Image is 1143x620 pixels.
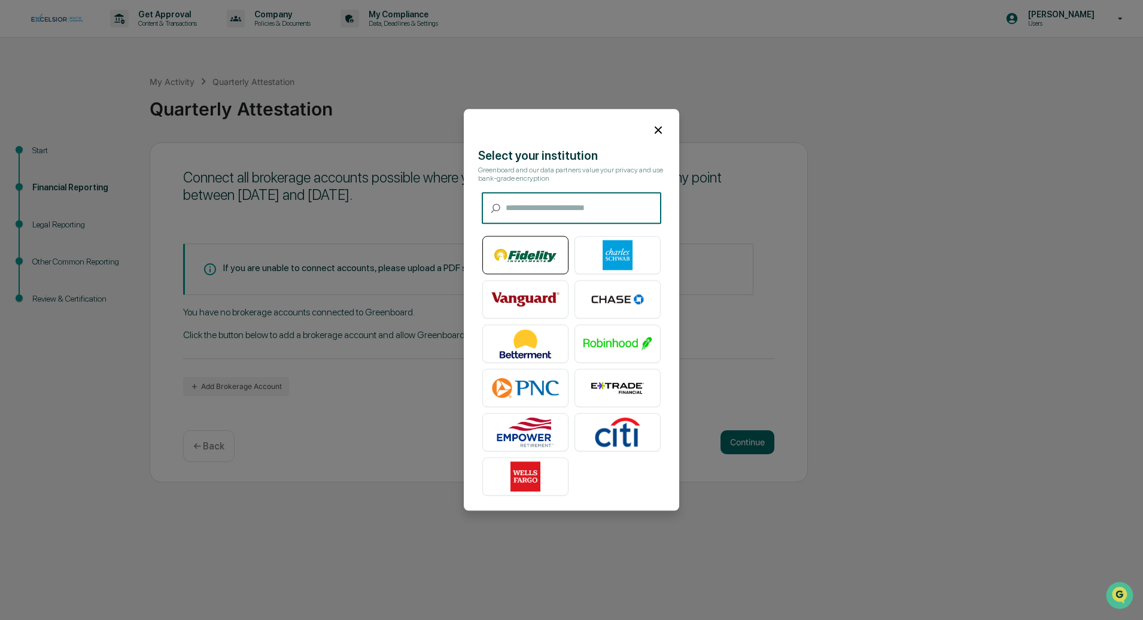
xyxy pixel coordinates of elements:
div: 🔎 [12,175,22,184]
iframe: Open customer support [1105,581,1137,613]
img: Fidelity Investments [491,241,560,271]
img: Citibank [583,418,652,448]
img: Charles Schwab [583,241,652,271]
img: 1746055101610-c473b297-6a78-478c-a979-82029cc54cd1 [12,92,34,113]
span: Preclearance [24,151,77,163]
img: Wells Fargo [491,462,560,492]
div: We're available if you need us! [41,104,151,113]
a: Powered byPylon [84,202,145,212]
img: Betterment [491,329,560,359]
p: How can we help? [12,25,218,44]
img: Vanguard [491,285,560,315]
div: 🖐️ [12,152,22,162]
div: Greenboard and our data partners value your privacy and use bank-grade encryption [478,166,665,183]
div: 🗄️ [87,152,96,162]
span: Attestations [99,151,148,163]
button: Start new chat [203,95,218,110]
div: Select your institution [478,149,665,163]
img: Robinhood [583,329,652,359]
a: 🗄️Attestations [82,146,153,168]
img: PNC [491,373,560,403]
a: 🖐️Preclearance [7,146,82,168]
span: Data Lookup [24,174,75,186]
div: Start new chat [41,92,196,104]
img: E*TRADE [583,373,652,403]
a: 🔎Data Lookup [7,169,80,190]
span: Pylon [119,203,145,212]
img: Chase [583,285,652,315]
img: Empower Retirement [491,418,560,448]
